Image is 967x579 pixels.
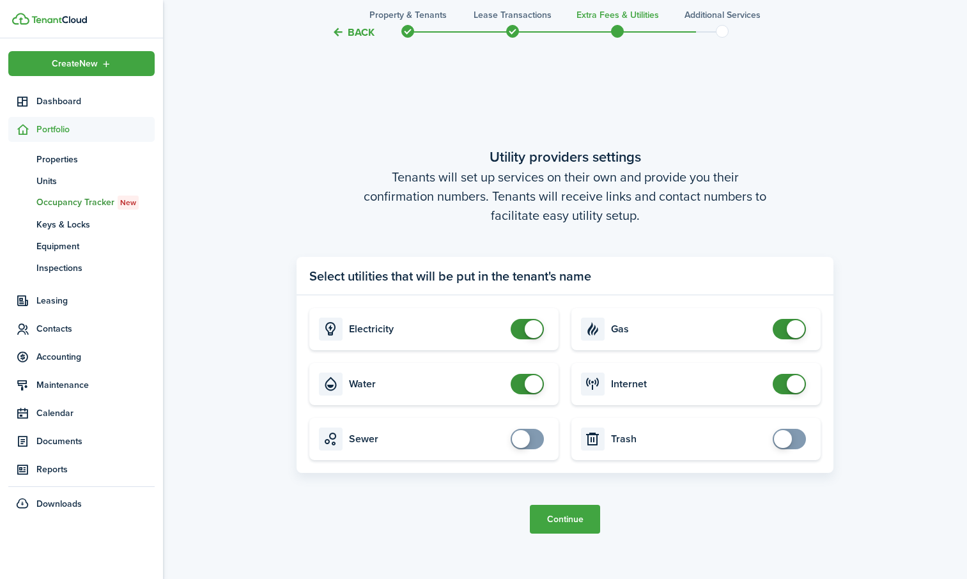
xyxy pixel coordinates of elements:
[8,192,155,213] a: Occupancy TrackerNew
[349,378,504,390] card-title: Water
[36,406,155,420] span: Calendar
[474,8,552,22] h3: Lease Transactions
[36,218,155,231] span: Keys & Locks
[36,294,155,307] span: Leasing
[297,146,833,167] wizard-step-header-title: Utility providers settings
[36,350,155,364] span: Accounting
[8,213,155,235] a: Keys & Locks
[369,8,447,22] h3: Property & Tenants
[332,26,375,39] button: Back
[576,8,659,22] h3: Extra fees & Utilities
[8,51,155,76] button: Open menu
[349,323,504,335] card-title: Electricity
[297,167,833,225] wizard-step-header-description: Tenants will set up services on their own and provide you their confirmation numbers. Tenants wil...
[8,89,155,114] a: Dashboard
[120,197,136,208] span: New
[52,59,98,68] span: Create New
[8,170,155,192] a: Units
[31,16,87,24] img: TenantCloud
[8,148,155,170] a: Properties
[36,497,82,511] span: Downloads
[12,13,29,25] img: TenantCloud
[36,153,155,166] span: Properties
[36,322,155,336] span: Contacts
[611,433,766,445] card-title: Trash
[309,266,591,286] panel-main-title: Select utilities that will be put in the tenant's name
[36,123,155,136] span: Portfolio
[36,174,155,188] span: Units
[36,240,155,253] span: Equipment
[36,196,155,210] span: Occupancy Tracker
[349,433,504,445] card-title: Sewer
[36,463,155,476] span: Reports
[8,235,155,257] a: Equipment
[611,323,766,335] card-title: Gas
[36,261,155,275] span: Inspections
[530,505,600,534] button: Continue
[685,8,761,22] h3: Additional Services
[8,257,155,279] a: Inspections
[36,378,155,392] span: Maintenance
[36,435,155,448] span: Documents
[611,378,766,390] card-title: Internet
[8,457,155,482] a: Reports
[36,95,155,108] span: Dashboard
